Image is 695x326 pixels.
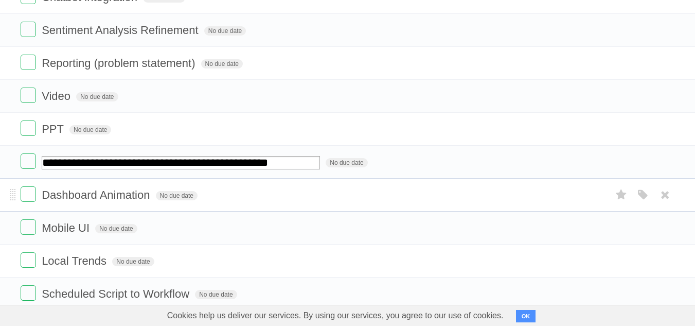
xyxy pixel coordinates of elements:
[42,287,192,300] span: Scheduled Script to Workflow
[112,257,154,266] span: No due date
[42,57,198,70] span: Reporting (problem statement)
[69,125,111,134] span: No due date
[21,219,36,235] label: Done
[21,252,36,268] label: Done
[76,92,118,101] span: No due date
[516,310,536,322] button: OK
[21,55,36,70] label: Done
[21,22,36,37] label: Done
[612,186,631,203] label: Star task
[42,221,92,234] span: Mobile UI
[42,24,201,37] span: Sentiment Analysis Refinement
[21,153,36,169] label: Done
[195,290,237,299] span: No due date
[326,158,367,167] span: No due date
[204,26,246,36] span: No due date
[157,305,514,326] span: Cookies help us deliver our services. By using our services, you agree to our use of cookies.
[21,186,36,202] label: Done
[21,88,36,103] label: Done
[42,90,73,102] span: Video
[42,254,109,267] span: Local Trends
[42,188,152,201] span: Dashboard Animation
[42,123,66,135] span: PPT
[21,285,36,301] label: Done
[21,121,36,136] label: Done
[156,191,198,200] span: No due date
[95,224,137,233] span: No due date
[201,59,243,68] span: No due date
